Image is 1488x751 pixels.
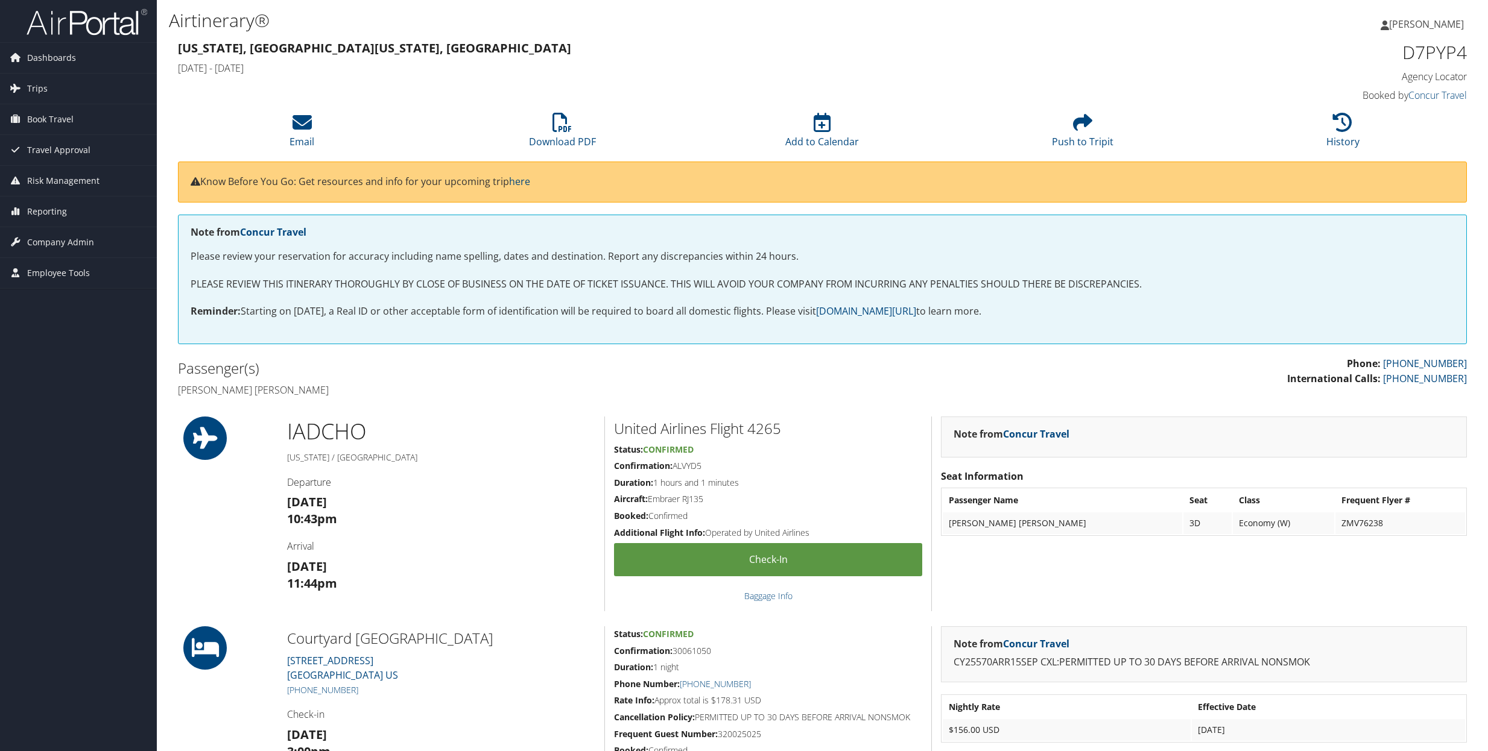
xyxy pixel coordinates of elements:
[614,711,922,723] h5: PERMITTED UP TO 30 DAYS BEFORE ARRIVAL NONSMOK
[614,661,922,673] h5: 1 night
[27,196,67,227] span: Reporting
[680,678,751,690] a: [PHONE_NUMBER]
[287,451,596,463] h5: [US_STATE] / [GEOGRAPHIC_DATA]
[816,304,916,318] a: [DOMAIN_NAME][URL]
[744,590,793,602] a: Baggage Info
[614,460,673,471] strong: Confirmation:
[178,383,814,397] h4: [PERSON_NAME] [PERSON_NAME]
[191,174,1454,190] p: Know Before You Go: Get resources and info for your upcoming trip
[290,119,314,148] a: Email
[287,628,596,649] h2: Courtyard [GEOGRAPHIC_DATA]
[191,225,306,239] strong: Note from
[27,74,48,104] span: Trips
[1287,372,1381,385] strong: International Calls:
[614,460,922,472] h5: ALVYD5
[191,304,1454,319] p: Starting on [DATE], a Real ID or other acceptable form of identification will be required to boar...
[529,119,596,148] a: Download PDF
[287,708,596,721] h4: Check-in
[943,512,1182,534] td: [PERSON_NAME] [PERSON_NAME]
[614,694,654,706] strong: Rate Info:
[1158,89,1467,102] h4: Booked by
[614,477,922,489] h5: 1 hours and 1 minutes
[509,175,530,188] a: here
[614,645,922,657] h5: 30061050
[1233,512,1334,534] td: Economy (W)
[1233,489,1334,511] th: Class
[785,119,859,148] a: Add to Calendar
[191,277,1454,292] p: PLEASE REVIEW THIS ITINERARY THOROUGHLY BY CLOSE OF BUSINESS ON THE DATE OF TICKET ISSUANCE. THIS...
[27,166,100,196] span: Risk Management
[1192,719,1465,741] td: [DATE]
[643,628,694,639] span: Confirmed
[27,8,147,36] img: airportal-logo.png
[1383,357,1467,370] a: [PHONE_NUMBER]
[1335,489,1465,511] th: Frequent Flyer #
[614,510,922,522] h5: Confirmed
[1347,357,1381,370] strong: Phone:
[287,476,596,489] h4: Departure
[1389,17,1464,31] span: [PERSON_NAME]
[1381,6,1476,42] a: [PERSON_NAME]
[943,489,1182,511] th: Passenger Name
[287,684,358,696] a: [PHONE_NUMBER]
[954,427,1069,441] strong: Note from
[954,637,1069,650] strong: Note from
[1183,512,1232,534] td: 3D
[27,43,76,73] span: Dashboards
[287,558,327,574] strong: [DATE]
[1052,119,1113,148] a: Push to Tripit
[614,527,705,538] strong: Additional Flight Info:
[614,477,653,488] strong: Duration:
[287,494,327,510] strong: [DATE]
[1408,89,1467,102] a: Concur Travel
[1003,427,1069,441] a: Concur Travel
[287,654,398,682] a: [STREET_ADDRESS][GEOGRAPHIC_DATA] US
[943,696,1190,718] th: Nightly Rate
[27,258,90,288] span: Employee Tools
[27,104,74,134] span: Book Travel
[287,575,337,591] strong: 11:44pm
[1326,119,1360,148] a: History
[614,694,922,706] h5: Approx total is $178.31 USD
[191,249,1454,265] p: Please review your reservation for accuracy including name spelling, dates and destination. Repor...
[1003,637,1069,650] a: Concur Travel
[643,444,694,455] span: Confirmed
[1158,70,1467,83] h4: Agency Locator
[614,493,922,505] h5: Embraer RJ135
[614,711,695,723] strong: Cancellation Policy:
[178,40,571,56] strong: [US_STATE], [GEOGRAPHIC_DATA] [US_STATE], [GEOGRAPHIC_DATA]
[287,539,596,553] h4: Arrival
[954,655,1454,670] p: CY25570ARR15SEP CXL:PERMITTED UP TO 30 DAYS BEFORE ARRIVAL NONSMOK
[614,728,718,740] strong: Frequent Guest Number:
[614,493,648,504] strong: Aircraft:
[1335,512,1465,534] td: ZMV76238
[287,416,596,447] h1: IAD CHO
[614,645,673,656] strong: Confirmation:
[614,661,653,673] strong: Duration:
[614,678,680,690] strong: Phone Number:
[614,510,648,521] strong: Booked:
[614,628,643,639] strong: Status:
[240,225,306,239] a: Concur Travel
[614,418,922,439] h2: United Airlines Flight 4265
[27,135,90,165] span: Travel Approval
[287,726,327,743] strong: [DATE]
[614,444,643,455] strong: Status:
[178,358,814,379] h2: Passenger(s)
[1192,696,1465,718] th: Effective Date
[941,470,1024,483] strong: Seat Information
[614,728,922,740] h5: 320025025
[614,527,922,539] h5: Operated by United Airlines
[191,304,241,318] strong: Reminder:
[27,227,94,257] span: Company Admin
[169,8,1040,33] h1: Airtinerary®
[1383,372,1467,385] a: [PHONE_NUMBER]
[614,543,922,576] a: Check-in
[178,61,1140,75] h4: [DATE] - [DATE]
[1158,40,1467,65] h1: D7PYP4
[287,511,337,527] strong: 10:43pm
[943,719,1190,741] td: $156.00 USD
[1183,489,1232,511] th: Seat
